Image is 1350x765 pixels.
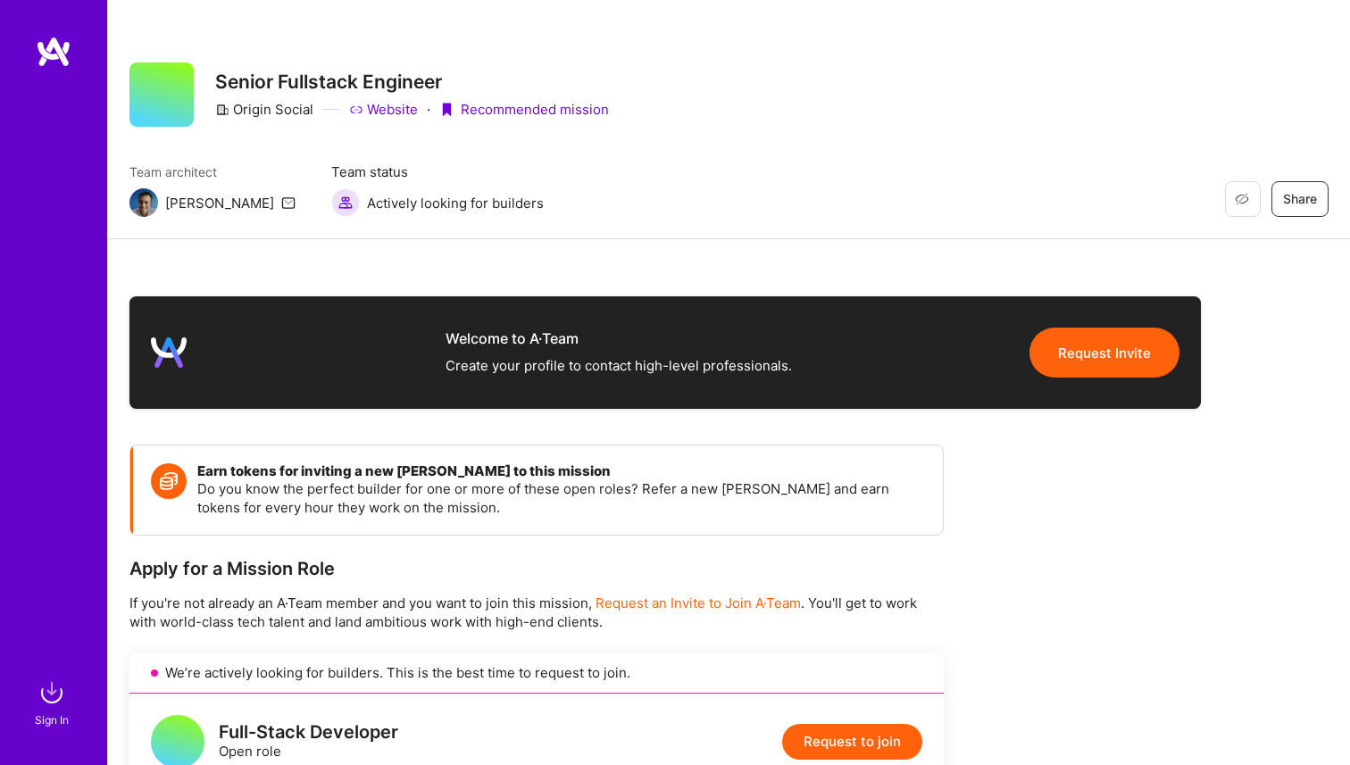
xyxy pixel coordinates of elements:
[439,103,454,117] i: icon PurpleRibbon
[197,479,925,517] p: Do you know the perfect builder for one or more of these open roles? Refer a new [PERSON_NAME] an...
[36,36,71,68] img: logo
[35,711,69,729] div: Sign In
[427,100,430,119] div: ·
[129,653,944,694] div: We’re actively looking for builders. This is the best time to request to join.
[349,100,418,119] a: Website
[129,162,296,181] span: Team architect
[446,328,792,348] div: Welcome to A·Team
[1271,181,1329,217] button: Share
[197,463,925,479] h4: Earn tokens for inviting a new [PERSON_NAME] to this mission
[219,723,398,761] div: Open role
[129,594,944,631] p: If you're not already an A·Team member and you want to join this mission, . You'll get to work wi...
[1283,190,1317,208] span: Share
[215,100,313,119] div: Origin Social
[34,675,70,711] img: sign in
[439,100,609,119] div: Recommended mission
[129,188,158,217] img: Team Architect
[1235,192,1249,206] i: icon EyeClosed
[782,724,922,760] button: Request to join
[215,103,229,117] i: icon CompanyGray
[1029,328,1179,378] button: Request Invite
[367,194,544,212] span: Actively looking for builders
[331,188,360,217] img: Actively looking for builders
[151,463,187,499] img: Token icon
[37,675,70,729] a: sign inSign In
[151,335,187,370] img: logo
[215,71,609,93] h3: Senior Fullstack Engineer
[446,355,792,377] div: Create your profile to contact high-level professionals.
[129,557,944,580] div: Apply for a Mission Role
[165,194,274,212] div: [PERSON_NAME]
[281,195,296,210] i: icon Mail
[596,595,801,611] span: Request an Invite to Join A·Team
[219,723,398,742] div: Full-Stack Developer
[331,162,544,181] span: Team status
